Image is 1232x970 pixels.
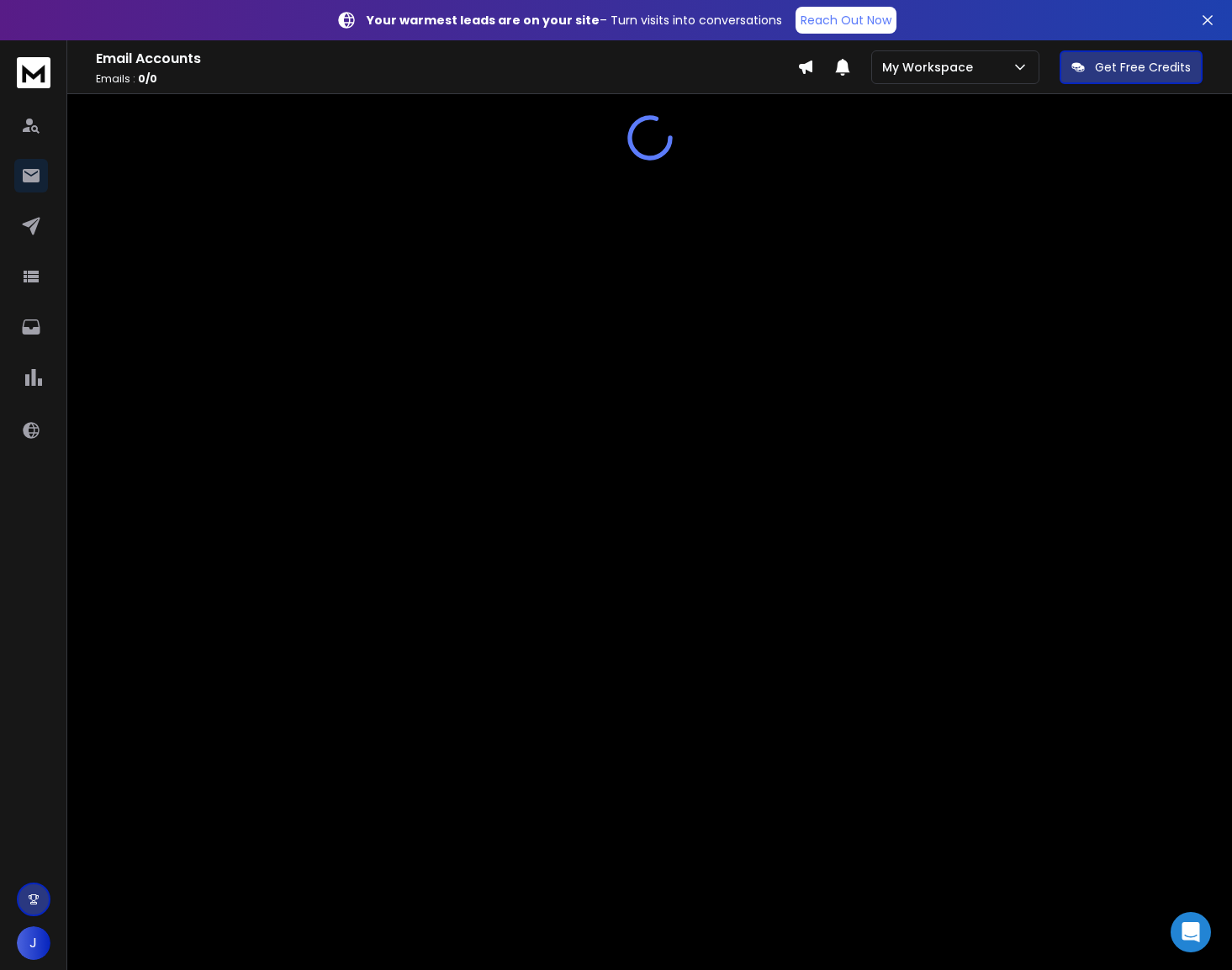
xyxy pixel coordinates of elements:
[17,57,50,88] img: logo
[796,7,896,34] a: Reach Out Now
[1095,59,1191,76] p: Get Free Credits
[96,72,797,86] p: Emails :
[17,926,50,960] button: J
[801,12,891,29] p: Reach Out Now
[882,59,980,76] p: My Workspace
[367,12,782,29] p: – Turn visits into conversations
[367,12,600,29] strong: Your warmest leads are on your site
[138,71,157,86] span: 0 / 0
[1171,912,1211,952] div: Open Intercom Messenger
[1060,50,1203,84] button: Get Free Credits
[96,49,797,69] h1: Email Accounts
